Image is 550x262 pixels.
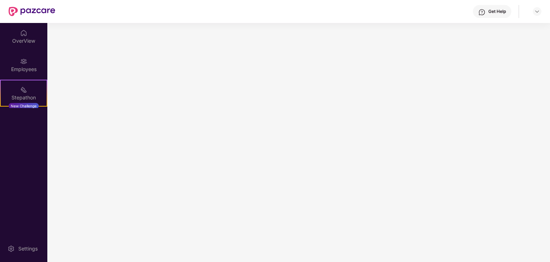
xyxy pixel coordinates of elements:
img: svg+xml;base64,PHN2ZyBpZD0iSG9tZSIgeG1sbnM9Imh0dHA6Ly93d3cudzMub3JnLzIwMDAvc3ZnIiB3aWR0aD0iMjAiIG... [20,29,27,37]
div: New Challenge [9,103,39,109]
img: svg+xml;base64,PHN2ZyBpZD0iU2V0dGluZy0yMHgyMCIgeG1sbnM9Imh0dHA6Ly93d3cudzMub3JnLzIwMDAvc3ZnIiB3aW... [8,245,15,252]
img: New Pazcare Logo [9,7,55,16]
img: svg+xml;base64,PHN2ZyBpZD0iRW1wbG95ZWVzIiB4bWxucz0iaHR0cDovL3d3dy53My5vcmcvMjAwMC9zdmciIHdpZHRoPS... [20,58,27,65]
img: svg+xml;base64,PHN2ZyB4bWxucz0iaHR0cDovL3d3dy53My5vcmcvMjAwMC9zdmciIHdpZHRoPSIyMSIgaGVpZ2h0PSIyMC... [20,86,27,93]
div: Settings [16,245,40,252]
img: svg+xml;base64,PHN2ZyBpZD0iSGVscC0zMngzMiIgeG1sbnM9Imh0dHA6Ly93d3cudzMub3JnLzIwMDAvc3ZnIiB3aWR0aD... [478,9,485,16]
div: Stepathon [1,94,47,101]
div: Get Help [488,9,506,14]
img: svg+xml;base64,PHN2ZyBpZD0iRHJvcGRvd24tMzJ4MzIiIHhtbG5zPSJodHRwOi8vd3d3LnczLm9yZy8yMDAwL3N2ZyIgd2... [534,9,540,14]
